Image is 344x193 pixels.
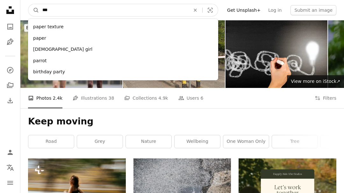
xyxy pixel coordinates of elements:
div: parrot [28,55,218,67]
a: Collections [4,79,17,92]
span: Browse premium images on iStock | [26,25,105,30]
a: nature [126,135,171,148]
a: Explore [4,64,17,77]
img: Complex easy simple way from start to idea [226,20,327,88]
div: paper [28,33,218,44]
a: Log in [264,5,285,15]
h1: Keep moving [28,116,336,127]
span: 4.9k [158,95,168,102]
a: View more on iStock↗ [287,75,344,88]
a: wellbeing [175,135,220,148]
span: 20% off at iStock ↗ [26,25,147,30]
form: Find visuals sitewide [28,4,218,17]
a: Get Unsplash+ [223,5,264,15]
span: 6 [200,95,203,102]
a: grey [77,135,123,148]
a: Home — Unsplash [4,4,17,18]
a: tree [272,135,318,148]
a: road [28,135,74,148]
div: [DEMOGRAPHIC_DATA] girl [28,44,218,55]
a: Download History [4,94,17,107]
a: Collections 4.9k [124,88,168,108]
a: Illustrations 38 [73,88,114,108]
span: View more on iStock ↗ [291,79,340,84]
button: Submit an image [290,5,336,15]
button: Menu [4,176,17,189]
a: Illustrations [4,36,17,48]
button: Filters [315,88,336,108]
a: Browse premium images on iStock|20% off at iStock↗ [20,20,153,36]
img: They keep each other going stock photo [20,20,122,88]
button: Visual search [203,4,218,16]
div: paper texture [28,21,218,33]
button: Search Unsplash [28,4,39,16]
span: 38 [109,95,114,102]
div: birthday party [28,66,218,78]
button: Language [4,161,17,174]
a: Photos [4,20,17,33]
a: Users 6 [178,88,204,108]
a: Log in / Sign up [4,146,17,159]
a: one woman only [223,135,269,148]
button: Clear [188,4,202,16]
